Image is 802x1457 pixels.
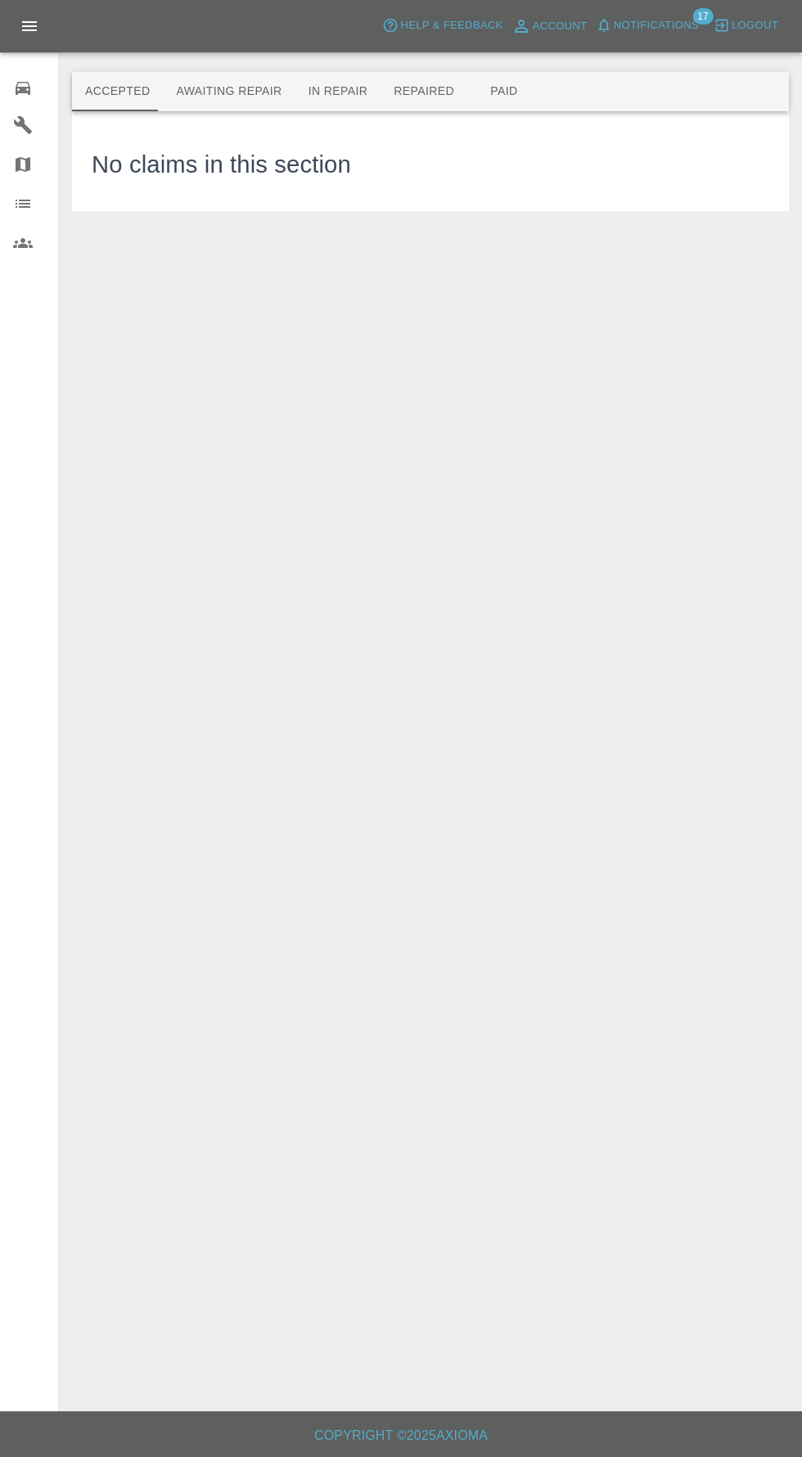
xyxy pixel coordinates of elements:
[381,72,467,111] button: Repaired
[710,13,782,38] button: Logout
[592,13,703,38] button: Notifications
[732,16,778,35] span: Logout
[295,72,381,111] button: In Repair
[13,1424,789,1447] h6: Copyright © 2025 Axioma
[533,17,588,36] span: Account
[400,16,502,35] span: Help & Feedback
[163,72,295,111] button: Awaiting Repair
[507,13,592,39] a: Account
[378,13,507,38] button: Help & Feedback
[10,7,49,46] button: Open drawer
[692,8,713,25] span: 17
[92,147,351,183] h3: No claims in this section
[467,72,541,111] button: Paid
[72,72,163,111] button: Accepted
[614,16,699,35] span: Notifications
